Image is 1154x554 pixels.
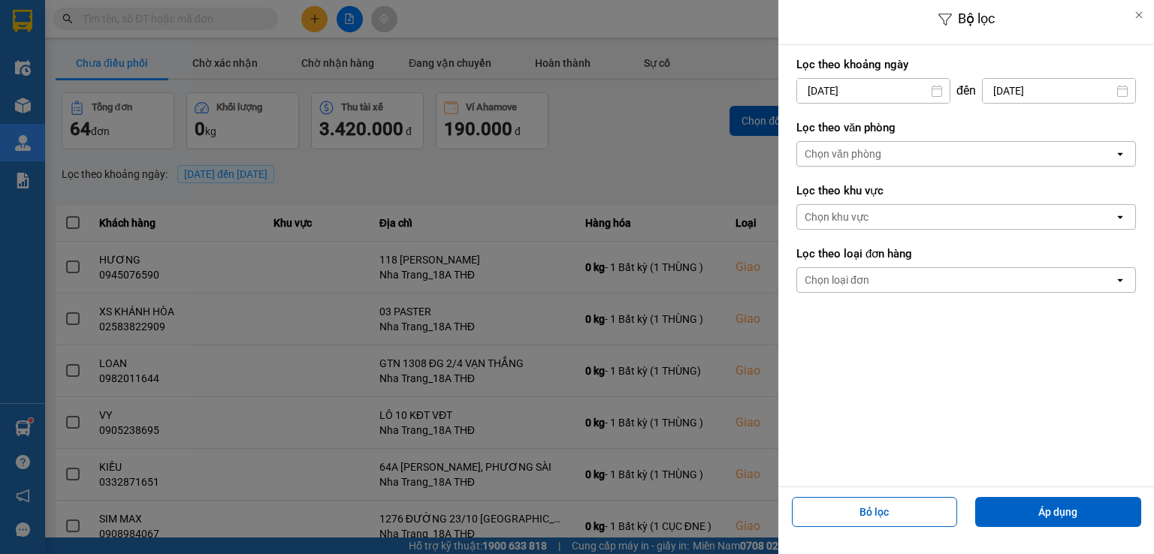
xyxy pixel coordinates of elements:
[805,146,881,161] div: Chọn văn phòng
[805,209,869,224] div: Chọn khu vực
[796,183,1136,198] label: Lọc theo khu vực
[796,246,1136,261] label: Lọc theo loại đơn hàng
[1114,211,1126,223] svg: open
[792,497,958,527] button: Bỏ lọc
[797,79,950,103] input: Select a date.
[805,272,869,288] div: Chọn loại đơn
[1114,148,1126,160] svg: open
[796,57,1136,72] label: Lọc theo khoảng ngày
[950,83,982,98] div: đến
[796,120,1136,135] label: Lọc theo văn phòng
[1114,274,1126,286] svg: open
[958,11,995,26] span: Bộ lọc
[983,79,1135,103] input: Select a date.
[975,497,1141,527] button: Áp dụng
